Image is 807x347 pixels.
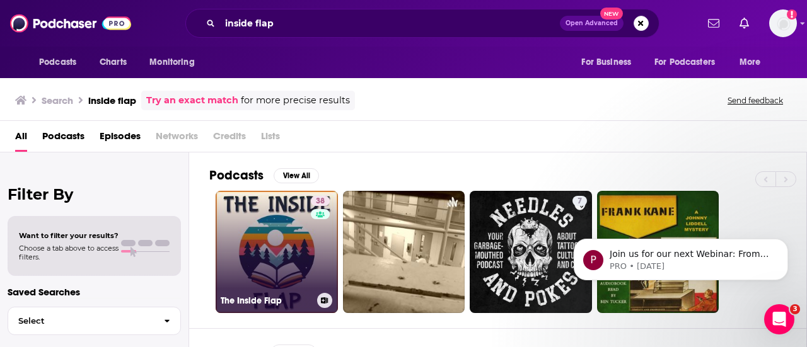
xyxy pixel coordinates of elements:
[764,304,794,334] iframe: Intercom live chat
[316,195,325,208] span: 38
[213,126,246,152] span: Credits
[724,95,787,106] button: Send feedback
[654,54,715,71] span: For Podcasters
[28,90,49,110] div: Profile image for PRO
[185,9,659,38] div: Search podcasts, credits, & more...
[19,79,233,120] div: message notification from PRO, 32w ago. Join us for our next Webinar: From Pushback to Payoff: Bu...
[646,50,733,74] button: open menu
[274,168,319,183] button: View All
[740,54,761,71] span: More
[10,11,131,35] img: Podchaser - Follow, Share and Rate Podcasts
[39,54,76,71] span: Podcasts
[88,94,136,106] h3: inside flap
[241,93,350,108] span: for more precise results
[261,126,280,152] span: Lists
[581,54,631,71] span: For Business
[146,93,238,108] a: Try an exact match
[209,168,264,183] h2: Podcasts
[100,126,141,152] a: Episodes
[8,286,181,298] p: Saved Searches
[769,9,797,37] button: Show profile menu
[555,160,807,300] iframe: Intercom notifications message
[216,191,338,313] a: 38The Inside Flap
[220,13,560,33] input: Search podcasts, credits, & more...
[8,317,154,325] span: Select
[8,185,181,203] h2: Filter By
[790,304,800,314] span: 3
[787,9,797,20] svg: Email not verified
[149,54,194,71] span: Monitoring
[19,231,119,240] span: Want to filter your results?
[731,50,777,74] button: open menu
[470,191,592,313] a: 7
[734,13,754,34] a: Show notifications dropdown
[55,101,218,112] p: Message from PRO, sent 32w ago
[30,50,93,74] button: open menu
[600,8,623,20] span: New
[311,196,330,206] a: 38
[560,16,624,31] button: Open AdvancedNew
[42,126,84,152] a: Podcasts
[19,244,119,261] span: Choose a tab above to access filters.
[15,126,27,152] a: All
[209,168,319,183] a: PodcastsView All
[703,13,724,34] a: Show notifications dropdown
[156,126,198,152] span: Networks
[8,307,181,335] button: Select
[100,54,127,71] span: Charts
[221,295,312,306] h3: The Inside Flap
[141,50,211,74] button: open menu
[572,50,647,74] button: open menu
[769,9,797,37] img: User Profile
[42,94,73,106] h3: Search
[91,50,134,74] a: Charts
[769,9,797,37] span: Logged in as carlosrosario
[566,20,618,26] span: Open Advanced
